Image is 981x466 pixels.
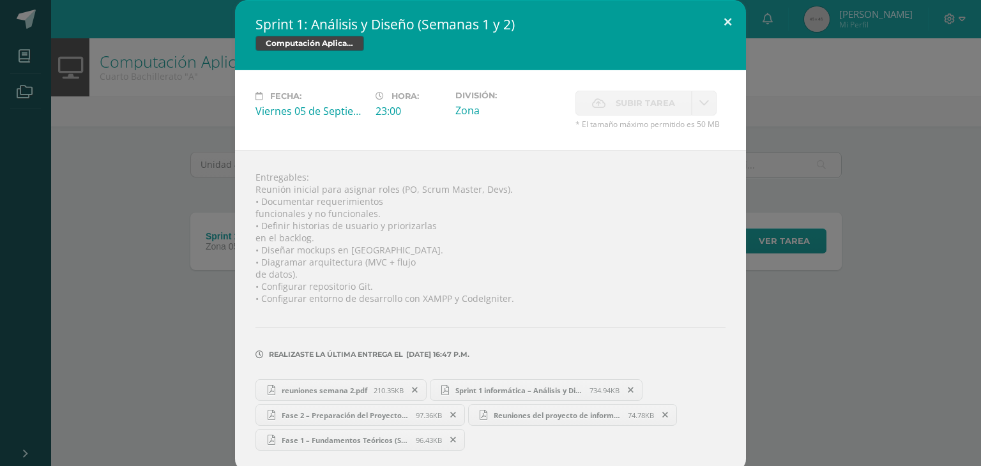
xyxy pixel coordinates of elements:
[575,91,692,116] label: La fecha de entrega ha expirado
[275,386,374,395] span: reuniones semana 2.pdf
[616,91,675,115] span: Subir tarea
[255,429,465,451] a: Fase 1 – Fundamentos Teóricos (Semana 1) GRUPO 3.pdf 96.43KB
[392,91,419,101] span: Hora:
[575,119,726,130] span: * El tamaño máximo permitido es 50 MB
[404,383,426,397] span: Remover entrega
[416,435,442,445] span: 96.43KB
[468,404,678,426] a: Reuniones del proyecto de informática SPRINT 1, GRUPO 3.pdf 74.78KB
[376,104,445,118] div: 23:00
[589,386,620,395] span: 734.94KB
[487,410,628,420] span: Reuniones del proyecto de informática SPRINT 1, GRUPO 3.pdf
[255,379,427,401] a: reuniones semana 2.pdf 210.35KB
[275,410,416,420] span: Fase 2 – Preparación del Proyecto (Semana 2) GRUPO 3.pdf
[255,104,365,118] div: Viernes 05 de Septiembre
[620,383,642,397] span: Remover entrega
[655,408,676,422] span: Remover entrega
[255,36,364,51] span: Computación Aplicada
[443,408,464,422] span: Remover entrega
[692,91,717,116] a: La fecha de entrega ha expirado
[374,386,404,395] span: 210.35KB
[269,350,403,359] span: Realizaste la última entrega el
[416,410,442,420] span: 97.36KB
[270,91,301,101] span: Fecha:
[275,435,416,445] span: Fase 1 – Fundamentos Teóricos (Semana 1) GRUPO 3.pdf
[255,15,726,33] h2: Sprint 1: Análisis y Diseño (Semanas 1 y 2)
[628,410,654,420] span: 74.78KB
[443,433,464,447] span: Remover entrega
[455,103,565,117] div: Zona
[430,379,643,401] a: Sprint 1 informática – Análisis y Diseño (Semanas 1 y 2) [PERSON_NAME] y [PERSON_NAME], GRUPO 3.p...
[449,386,589,395] span: Sprint 1 informática – Análisis y Diseño (Semanas 1 y 2) [PERSON_NAME] y [PERSON_NAME], GRUPO 3.pdf
[455,91,565,100] label: División:
[255,404,465,426] a: Fase 2 – Preparación del Proyecto (Semana 2) GRUPO 3.pdf 97.36KB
